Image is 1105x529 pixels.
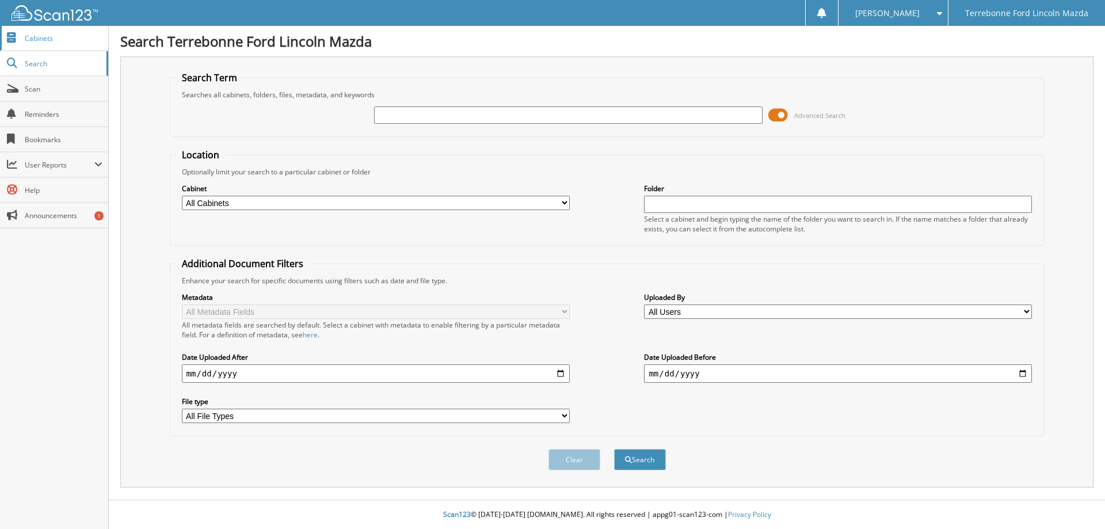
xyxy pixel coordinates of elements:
[548,449,600,470] button: Clear
[728,509,771,519] a: Privacy Policy
[25,84,102,94] span: Scan
[25,109,102,119] span: Reminders
[176,276,1038,286] div: Enhance your search for specific documents using filters such as date and file type.
[1047,474,1105,529] iframe: Chat Widget
[182,320,570,340] div: All metadata fields are searched by default. Select a cabinet with metadata to enable filtering b...
[25,33,102,43] span: Cabinets
[176,257,309,270] legend: Additional Document Filters
[644,364,1032,383] input: end
[182,352,570,362] label: Date Uploaded After
[120,32,1093,51] h1: Search Terrebonne Ford Lincoln Mazda
[644,184,1032,193] label: Folder
[182,397,570,406] label: File type
[644,352,1032,362] label: Date Uploaded Before
[644,214,1032,234] div: Select a cabinet and begin typing the name of the folder you want to search in. If the name match...
[855,10,920,17] span: [PERSON_NAME]
[176,167,1038,177] div: Optionally limit your search to a particular cabinet or folder
[176,90,1038,100] div: Searches all cabinets, folders, files, metadata, and keywords
[12,5,98,21] img: scan123-logo-white.svg
[182,364,570,383] input: start
[303,330,318,340] a: here
[25,211,102,220] span: Announcements
[25,160,94,170] span: User Reports
[644,292,1032,302] label: Uploaded By
[794,111,845,120] span: Advanced Search
[25,59,101,68] span: Search
[182,292,570,302] label: Metadata
[176,71,243,84] legend: Search Term
[176,149,225,161] legend: Location
[965,10,1088,17] span: Terrebonne Ford Lincoln Mazda
[182,184,570,193] label: Cabinet
[109,501,1105,529] div: © [DATE]-[DATE] [DOMAIN_NAME]. All rights reserved | appg01-scan123-com |
[443,509,471,519] span: Scan123
[25,185,102,195] span: Help
[94,211,104,220] div: 1
[25,135,102,144] span: Bookmarks
[614,449,666,470] button: Search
